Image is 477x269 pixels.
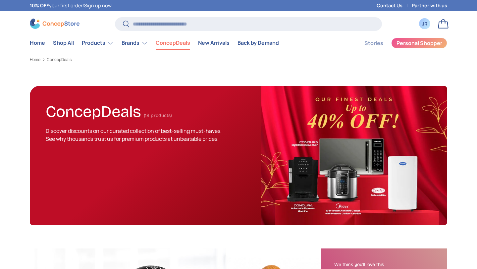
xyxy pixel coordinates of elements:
[46,99,141,121] h1: ConcepDeals
[78,36,118,50] summary: Products
[334,262,434,268] h2: We think you'll love this
[144,113,172,118] span: (18 products)
[30,2,49,9] strong: 10% OFF
[84,2,111,9] a: Sign up now
[122,36,148,50] a: Brands
[417,17,432,31] a: JR
[412,2,447,9] a: Partner with us
[397,40,442,46] span: Personal Shopper
[377,2,412,9] a: Contact Us
[156,36,190,49] a: ConcepDeals
[53,36,74,49] a: Shop All
[30,58,40,62] a: Home
[30,36,279,50] nav: Primary
[30,19,79,29] img: ConcepStore
[30,57,447,63] nav: Breadcrumbs
[46,127,222,142] span: Discover discounts on our curated collection of best-selling must-haves. See why thousands trust ...
[364,37,383,50] a: Stories
[348,36,447,50] nav: Secondary
[238,36,279,49] a: Back by Demand
[198,36,230,49] a: New Arrivals
[82,36,114,50] a: Products
[47,58,72,62] a: ConcepDeals
[261,86,447,225] img: ConcepDeals
[118,36,152,50] summary: Brands
[391,38,447,48] a: Personal Shopper
[30,2,113,9] p: your first order! .
[30,36,45,49] a: Home
[421,20,428,27] div: JR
